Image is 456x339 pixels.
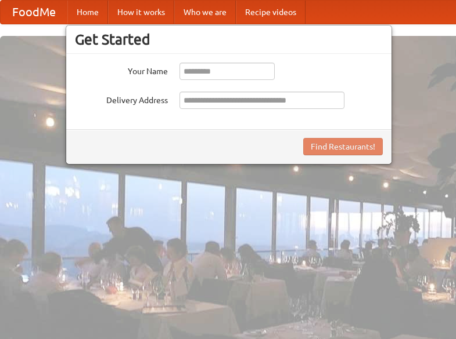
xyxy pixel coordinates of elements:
[75,63,168,77] label: Your Name
[174,1,236,24] a: Who we are
[303,138,383,155] button: Find Restaurants!
[1,1,67,24] a: FoodMe
[108,1,174,24] a: How it works
[236,1,306,24] a: Recipe videos
[75,92,168,106] label: Delivery Address
[67,1,108,24] a: Home
[75,31,383,48] h3: Get Started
